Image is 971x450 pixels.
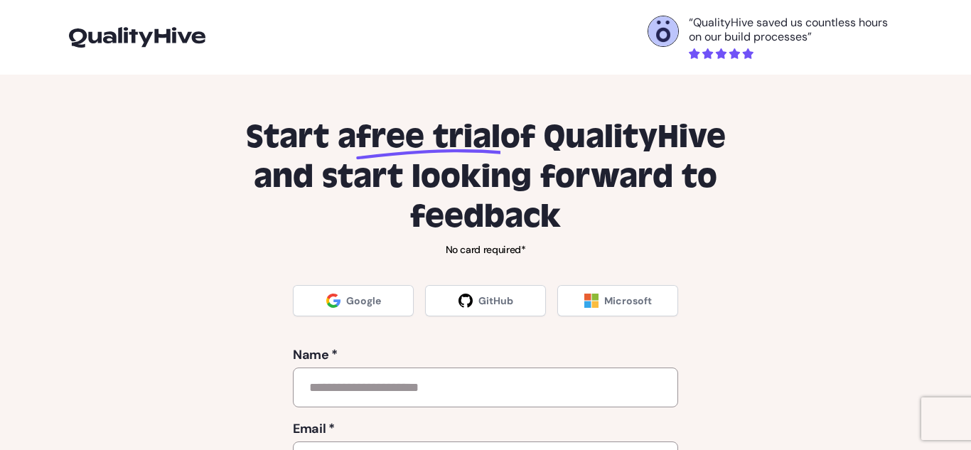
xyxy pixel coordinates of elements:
[478,294,513,308] span: GitHub
[254,117,726,237] span: of QualityHive and start looking forward to feedback
[604,294,652,308] span: Microsoft
[246,117,356,157] span: Start a
[224,242,747,257] p: No card required*
[293,419,678,439] label: Email *
[425,285,546,316] a: GitHub
[346,294,381,308] span: Google
[69,27,205,47] img: logo-icon
[356,117,500,157] span: free trial
[293,285,414,316] a: Google
[689,16,902,44] p: “QualityHive saved us countless hours on our build processes”
[648,16,678,46] img: Otelli Design
[293,345,678,365] label: Name *
[557,285,678,316] a: Microsoft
